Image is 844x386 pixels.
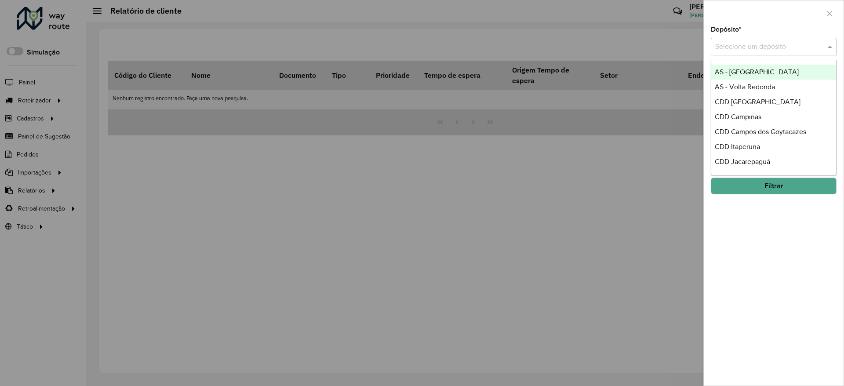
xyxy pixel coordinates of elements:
span: AS - Volta Redonda [715,83,775,91]
label: Depósito [711,24,742,35]
span: CDD Campinas [715,113,761,120]
span: CDD Campos dos Goytacazes [715,128,806,135]
button: Filtrar [711,178,837,194]
ng-dropdown-panel: Options list [711,60,837,175]
span: AS - [GEOGRAPHIC_DATA] [715,68,799,76]
span: CDD [GEOGRAPHIC_DATA] [715,98,800,106]
span: CDD Jacarepaguá [715,158,770,165]
span: CDD Itaperuna [715,143,760,150]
